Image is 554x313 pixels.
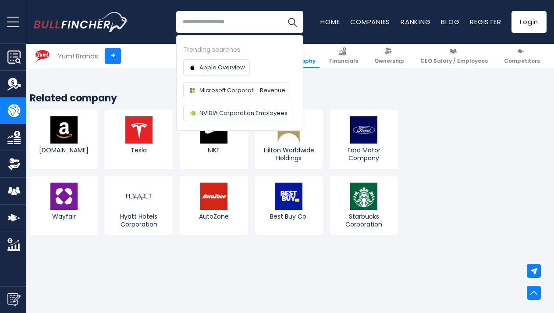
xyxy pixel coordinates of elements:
[34,47,51,64] img: YUM logo
[7,158,21,171] img: Ownership
[176,58,201,65] span: Overview
[500,44,544,68] a: Competitors
[188,86,197,95] img: Company logo
[199,108,288,118] span: NVIDIA Corporation Employees
[107,212,170,228] span: Hyatt Hotels Corporation
[199,63,245,72] span: Apple Overview
[420,58,488,65] span: CEO Salary / Employees
[125,116,153,144] img: TSLA logo
[470,17,501,26] a: Register
[34,12,128,32] img: Bullfincher logo
[180,110,248,169] a: NIKE
[332,212,396,228] span: Starbucks Corporation
[257,146,321,162] span: Hilton Worldwide Holdings
[183,59,250,76] a: Apple Overview
[172,44,205,68] a: Overview
[188,109,197,118] img: Company logo
[255,176,323,235] a: Best Buy Co.
[50,116,78,144] img: AMZN logo
[350,17,390,26] a: Companies
[329,58,358,65] span: Financials
[441,17,459,26] a: Blog
[416,44,492,68] a: CEO Salary / Employees
[30,176,98,235] a: Wayfair
[370,44,408,68] a: Ownership
[32,146,96,154] span: [DOMAIN_NAME]
[332,146,396,162] span: Ford Motor Company
[125,183,153,210] img: H logo
[34,12,128,32] a: Go to homepage
[30,110,98,169] a: [DOMAIN_NAME]
[183,105,292,121] a: NVIDIA Corporation Employees
[511,11,547,33] a: Login
[183,45,296,55] div: Trending searches
[504,58,540,65] span: Competitors
[350,116,377,144] img: F logo
[275,183,302,210] img: BBY logo
[105,176,173,235] a: Hyatt Hotels Corporation
[330,176,398,235] a: Starbucks Corporation
[182,212,245,220] span: AutoZone
[105,48,121,64] a: +
[200,183,227,210] img: AZO logo
[374,58,404,65] span: Ownership
[330,110,398,169] a: Ford Motor Company
[105,110,173,169] a: Tesla
[257,212,321,220] span: Best Buy Co.
[255,110,323,169] a: Hilton Worldwide Holdings
[325,44,362,68] a: Financials
[107,146,170,154] span: Tesla
[199,86,285,95] span: Microsoft Corporati... Revenue
[58,51,98,61] div: Yum! Brands
[281,11,303,33] button: Search
[401,17,430,26] a: Ranking
[50,183,78,210] img: W logo
[180,176,248,235] a: AutoZone
[30,92,398,105] h3: Related company
[188,63,197,72] img: Company logo
[32,212,96,220] span: Wayfair
[182,146,245,154] span: NIKE
[183,82,290,98] a: Microsoft Corporati... Revenue
[320,17,340,26] a: Home
[350,183,377,210] img: SBUX logo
